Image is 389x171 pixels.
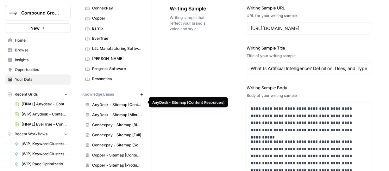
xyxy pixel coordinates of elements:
[82,110,145,120] a: AnyDesk - Sitemap [Minus Content Resources]
[12,139,71,149] a: [WIP] Keyword Clusters [V1
[251,65,367,71] input: Game Day Gear Guide
[30,25,40,31] span: New
[92,122,142,128] span: Connexpay - Sitemap [Blogs & Whitepapers]
[92,102,142,108] span: AnyDesk - Sitemap [Content Resources]
[247,92,371,98] div: Body of your writing sample
[15,77,68,82] span: Your Data
[7,7,19,19] img: Compound Growth Logo
[92,5,142,11] span: ConnexPay
[92,152,142,158] span: Copper - Sitemap [Content: Blogs, Guides, etc.]
[82,100,145,110] a: AnyDesk - Sitemap [Content Resources]
[5,74,71,85] a: Your Data
[92,162,142,168] span: Copper - Sitemap [Product Features]
[82,23,145,33] a: Earnix
[82,150,145,160] a: Copper - Sitemap [Content: Blogs, Guides, etc.]
[247,44,371,51] label: Writing Sample Title
[5,90,71,99] button: Recent Grids
[92,36,142,41] span: EverTrue
[5,23,71,33] button: New
[92,56,142,62] span: [PERSON_NAME]
[22,111,68,117] span: [WIP] Anydesk - Content Producton with Out-of-Box Power Agents
[5,35,71,45] a: Home
[22,121,68,127] span: [FINAL] EverTrue - Content Production with Custom Workflows
[15,67,68,73] span: Opportunities
[15,38,68,43] span: Home
[22,141,68,147] span: [WIP] Keyword Clusters [V1
[15,57,68,63] span: Insights
[82,44,145,54] a: L2L Manufacturing Software
[247,5,371,11] label: Writing Sample URL
[5,129,71,139] button: Recent Workflows
[15,47,68,53] span: Browse
[247,13,371,19] div: URL for your writing sample
[92,46,142,51] span: L2L Manufacturing Software
[12,159,71,169] a: [WIP] Page Optimization TEST FOR ANYDESK
[247,84,371,91] label: Writing Sample Body
[92,26,142,31] span: Earnix
[82,54,145,64] a: [PERSON_NAME]
[92,132,142,138] span: Connexpay - Sitemap [Full]
[92,76,142,82] span: Resonetics
[12,149,71,159] a: [WIP] Keyword Clusters [V2]
[22,151,68,157] span: [WIP] Keyword Clusters [V2]
[5,5,71,21] button: Workspace: Compound Growth
[82,33,145,44] a: EverTrue
[21,10,60,16] span: Compound Growth
[5,55,71,65] a: Insights
[82,120,145,130] a: Connexpay - Sitemap [Blogs & Whitepapers]
[92,66,142,72] span: Progress Software
[82,130,145,140] a: Connexpay - Sitemap [Full]
[92,15,142,21] span: Copper
[5,45,71,55] a: Browse
[247,53,371,58] div: Title of your writing sample
[22,161,68,167] span: [WIP] Page Optimization TEST FOR ANYDESK
[170,5,211,12] span: Writing Sample
[152,99,225,105] div: AnyDesk - Sitemap [Content Resources]
[82,13,145,23] a: Copper
[82,64,145,74] a: Progress Software
[92,142,142,148] span: Connexpay - Sitemap [Solutions]
[82,140,145,150] a: Connexpay - Sitemap [Solutions]
[82,3,145,13] a: ConnexPay
[82,91,114,97] span: Knowledge Bases
[170,15,211,32] span: Writing sample that reflect your brand's voice and style.
[22,101,68,107] span: [FINAL] Anydesk - Content Production with Custom Workflows
[12,119,71,129] a: [FINAL] EverTrue - Content Production with Custom Workflows
[5,65,71,75] a: Opportunities
[15,131,47,137] span: Recent Workflows
[15,91,38,97] span: Recent Grids
[82,74,145,84] a: Resonetics
[251,25,367,32] input: www.sundaysoccer.com/game-day
[92,112,142,118] span: AnyDesk - Sitemap [Minus Content Resources]
[12,109,71,119] a: [WIP] Anydesk - Content Producton with Out-of-Box Power Agents
[12,99,71,109] a: [FINAL] Anydesk - Content Production with Custom Workflows
[82,160,145,170] a: Copper - Sitemap [Product Features]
